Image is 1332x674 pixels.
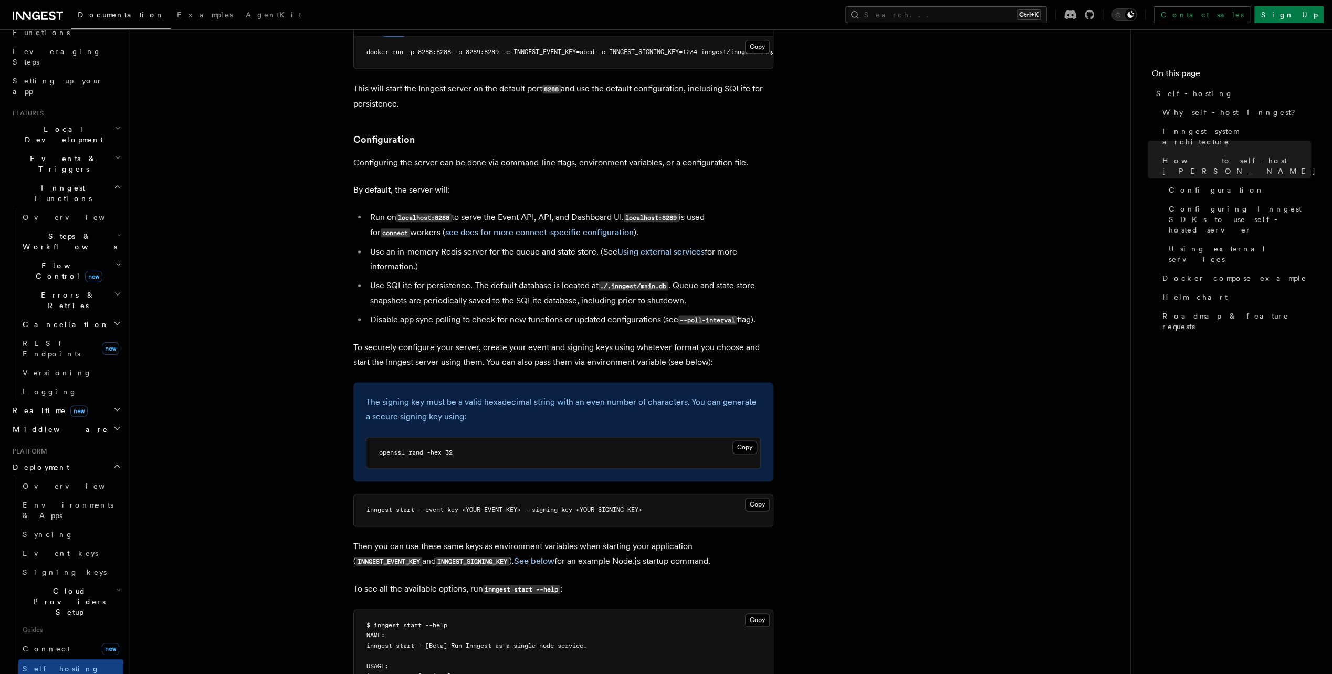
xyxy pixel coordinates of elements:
a: Examples [171,3,239,28]
button: Middleware [8,420,123,439]
h4: On this page [1152,67,1311,84]
span: Configuration [1169,185,1264,195]
a: Syncing [18,525,123,544]
span: Realtime [8,405,88,416]
p: This will start the Inngest server on the default port and use the default configuration, includi... [353,81,773,111]
button: Copy [732,440,757,454]
span: Using external services [1169,244,1311,265]
p: Then you can use these same keys as environment variables when starting your application ( and ).... [353,539,773,569]
code: inngest start --help [483,585,560,594]
span: AgentKit [246,10,301,19]
li: Use SQLite for persistence. The default database is located at . Queue and state store snapshots ... [367,278,773,308]
code: INNGEST_SIGNING_KEY [436,557,509,566]
button: Flow Controlnew [18,256,123,286]
li: Run on to serve the Event API, API, and Dashboard UI. is used for workers ( ). [367,210,773,240]
a: Overview [18,477,123,496]
a: Why self-host Inngest? [1158,103,1311,122]
span: Features [8,109,44,118]
span: new [70,405,88,417]
a: Contact sales [1154,6,1250,23]
span: How to self-host [PERSON_NAME] [1162,155,1316,176]
a: Helm chart [1158,288,1311,307]
p: By default, the server will: [353,183,773,197]
span: Roadmap & feature requests [1162,311,1311,332]
button: Cancellation [18,315,123,334]
span: docker run -p 8288:8288 -p 8289:8289 -e INNGEST_EVENT_KEY=abcd -e INNGEST_SIGNING_KEY=1234 innges... [366,48,807,56]
span: Flow Control [18,260,116,281]
a: Sign Up [1254,6,1324,23]
button: Inngest Functions [8,178,123,208]
a: Using external services [1165,239,1311,269]
code: INNGEST_EVENT_KEY [356,557,422,566]
a: Environments & Apps [18,496,123,525]
button: Copy [745,40,770,54]
a: Signing keys [18,563,123,582]
span: Inngest Functions [8,183,113,204]
span: Configuring Inngest SDKs to use self-hosted server [1169,204,1311,235]
a: REST Endpointsnew [18,334,123,363]
button: Deployment [8,458,123,477]
span: Platform [8,447,47,456]
a: see docs for more connect-specific configuration [445,227,634,237]
span: Versioning [23,368,92,377]
span: REST Endpoints [23,339,80,358]
a: Configuration [353,132,415,147]
button: Toggle dark mode [1111,8,1137,21]
a: Setting up your app [8,71,123,101]
button: Events & Triggers [8,149,123,178]
p: To securely configure your server, create your event and signing keys using whatever format you c... [353,340,773,370]
span: new [85,271,102,282]
span: Setting up your app [13,77,103,96]
a: Roadmap & feature requests [1158,307,1311,336]
span: Guides [18,622,123,638]
code: 8288 [542,85,561,93]
span: new [102,342,119,355]
span: Cloud Providers Setup [18,586,116,617]
span: Why self-host Inngest? [1162,107,1303,118]
span: Deployment [8,462,69,472]
span: openssl rand -hex 32 [379,449,453,456]
button: Copy [745,498,770,511]
a: Event keys [18,544,123,563]
span: Middleware [8,424,108,435]
span: Syncing [23,530,74,539]
span: Overview [23,213,131,222]
p: The signing key must be a valid hexadecimal string with an even number of characters. You can gen... [366,395,761,424]
a: AgentKit [239,3,308,28]
button: Realtimenew [8,401,123,420]
button: Search...Ctrl+K [845,6,1047,23]
span: Errors & Retries [18,290,114,311]
span: USAGE: [366,662,389,670]
span: Inngest system architecture [1162,126,1311,147]
span: Docker compose example [1162,273,1307,283]
span: inngest start - [Beta] Run Inngest as a single-node service. [366,642,587,649]
a: Self-hosting [1152,84,1311,103]
span: inngest start --event-key <YOUR_EVENT_KEY> --signing-key <YOUR_SIGNING_KEY> [366,506,642,513]
li: Disable app sync polling to check for new functions or updated configurations (see flag). [367,312,773,328]
span: Local Development [8,124,114,145]
span: Leveraging Steps [13,47,101,66]
span: Cancellation [18,319,109,330]
span: Self-hosting [1156,88,1233,99]
span: NAME: [366,631,385,639]
a: Leveraging Steps [8,42,123,71]
button: Copy [745,613,770,627]
code: connect [381,228,410,237]
span: Helm chart [1162,292,1228,302]
code: localhost:8289 [624,213,679,222]
button: Steps & Workflows [18,227,123,256]
span: Self hosting [23,665,100,673]
button: Cloud Providers Setup [18,582,123,622]
span: Event keys [23,549,98,557]
a: How to self-host [PERSON_NAME] [1158,151,1311,181]
code: localhost:8288 [396,213,452,222]
a: Using external services [617,247,705,257]
span: Examples [177,10,233,19]
button: Local Development [8,120,123,149]
span: Signing keys [23,568,107,576]
div: Inngest Functions [8,208,123,401]
a: Versioning [18,363,123,382]
p: To see all the available options, run : [353,582,773,597]
a: Connectnew [18,638,123,659]
a: Inngest system architecture [1158,122,1311,151]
